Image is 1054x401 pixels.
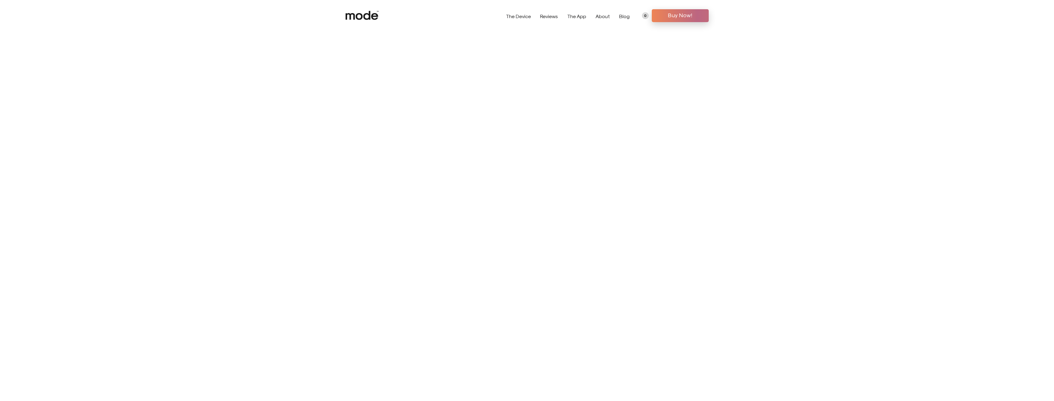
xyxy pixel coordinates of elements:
[652,9,709,22] a: Buy Now!
[595,13,610,19] a: About
[656,10,704,20] span: Buy Now!
[506,13,531,19] a: The Device
[540,13,558,19] a: Reviews
[619,13,630,19] a: Blog
[567,13,586,19] a: The App
[642,12,649,19] a: 0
